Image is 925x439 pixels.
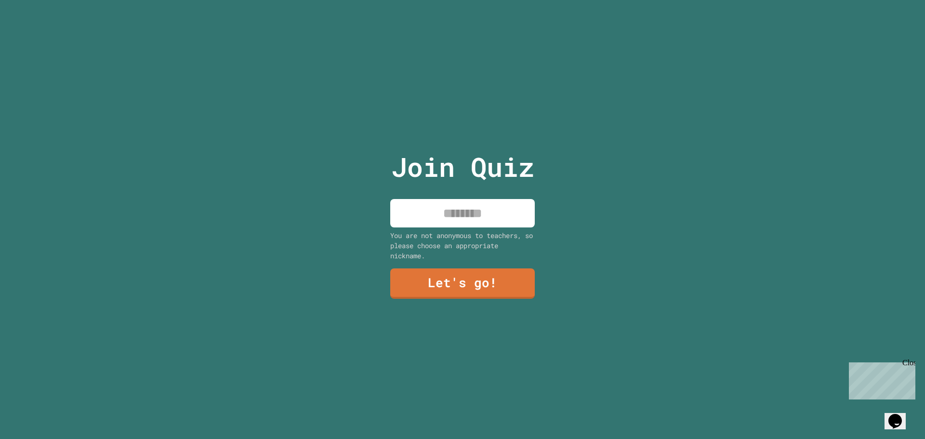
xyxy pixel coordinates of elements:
[390,230,535,261] div: You are not anonymous to teachers, so please choose an appropriate nickname.
[391,147,534,187] p: Join Quiz
[845,359,915,399] iframe: chat widget
[885,400,915,429] iframe: chat widget
[4,4,66,61] div: Chat with us now!Close
[390,268,535,299] a: Let's go!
